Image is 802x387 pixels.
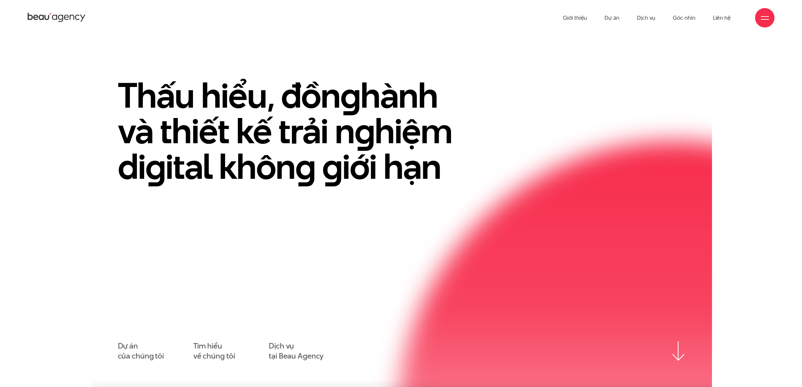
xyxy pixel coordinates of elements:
[322,142,342,191] en: g
[145,142,165,191] en: g
[118,341,164,361] a: Dự áncủa chúng tôi
[340,71,360,120] en: g
[193,341,235,361] a: Tìm hiểuvề chúng tôi
[355,107,375,155] en: g
[118,78,474,184] h1: Thấu hiểu, đồn hành và thiết kế trải n hiệm di ital khôn iới hạn
[269,341,323,361] a: Dịch vụtại Beau Agency
[295,142,315,191] en: g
